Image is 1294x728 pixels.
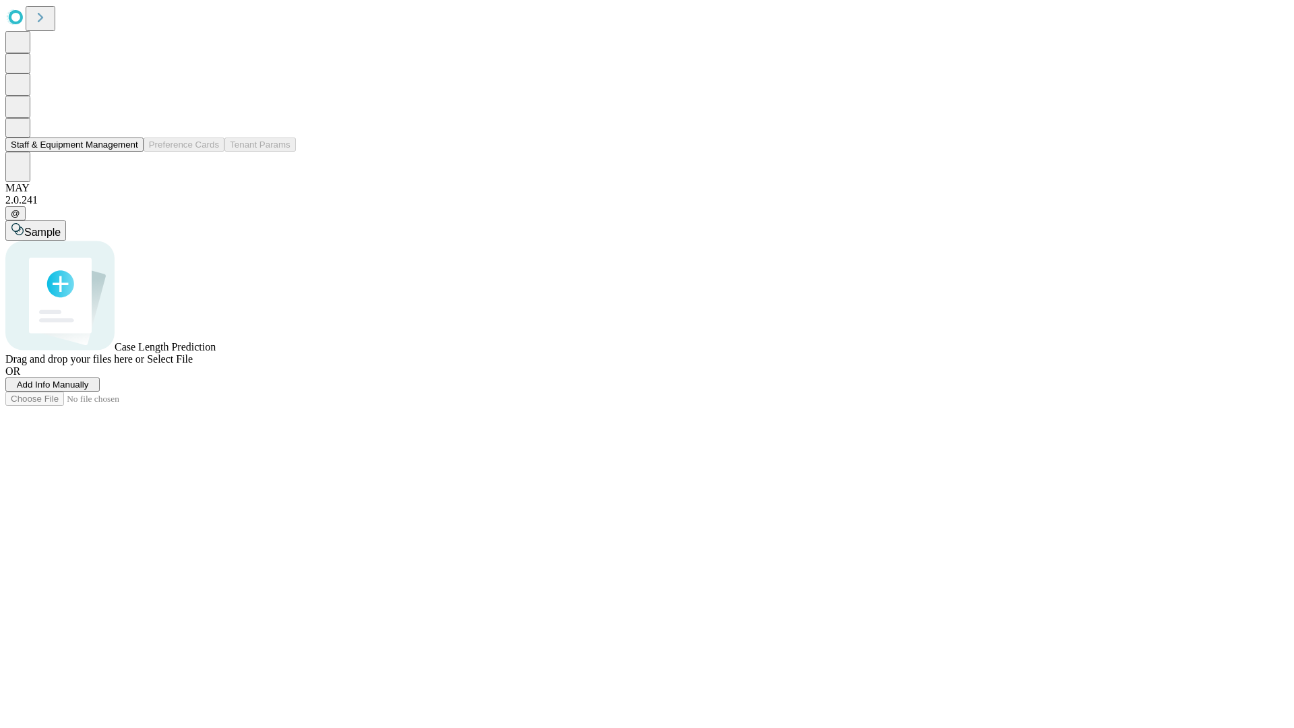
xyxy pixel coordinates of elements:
button: Tenant Params [224,138,296,152]
button: Staff & Equipment Management [5,138,144,152]
div: MAY [5,182,1289,194]
span: Add Info Manually [17,380,89,390]
span: Sample [24,226,61,238]
button: @ [5,206,26,220]
div: 2.0.241 [5,194,1289,206]
span: Case Length Prediction [115,341,216,353]
button: Add Info Manually [5,377,100,392]
button: Sample [5,220,66,241]
span: Select File [147,353,193,365]
span: @ [11,208,20,218]
button: Preference Cards [144,138,224,152]
span: Drag and drop your files here or [5,353,144,365]
span: OR [5,365,20,377]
